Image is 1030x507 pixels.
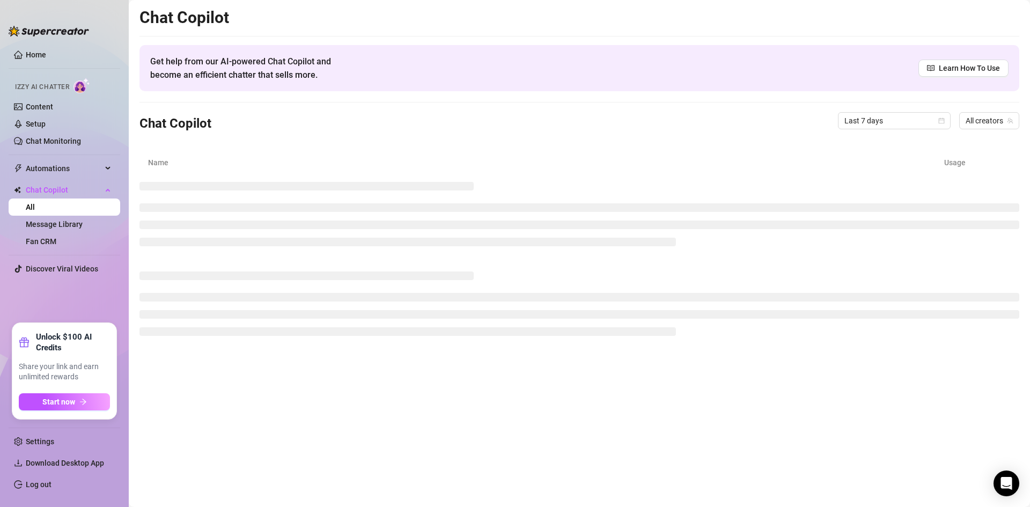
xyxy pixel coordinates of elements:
a: Log out [26,480,51,489]
a: Fan CRM [26,237,56,246]
a: Settings [26,437,54,446]
a: Home [26,50,46,59]
img: logo-BBDzfeDw.svg [9,26,89,36]
span: team [1007,117,1013,124]
div: Open Intercom Messenger [994,471,1019,496]
a: Message Library [26,220,83,229]
span: Get help from our AI-powered Chat Copilot and become an efficient chatter that sells more. [150,55,357,82]
a: Setup [26,120,46,128]
button: Start nowarrow-right [19,393,110,410]
span: Automations [26,160,102,177]
span: Start now [42,398,75,406]
article: Name [148,157,944,168]
a: Content [26,102,53,111]
a: All [26,203,35,211]
img: Chat Copilot [14,186,21,194]
span: gift [19,337,30,348]
a: Learn How To Use [918,60,1009,77]
span: Last 7 days [844,113,944,129]
span: Learn How To Use [939,62,1000,74]
a: Discover Viral Videos [26,264,98,273]
strong: Unlock $100 AI Credits [36,332,110,353]
span: Chat Copilot [26,181,102,199]
a: Chat Monitoring [26,137,81,145]
span: All creators [966,113,1013,129]
span: thunderbolt [14,164,23,173]
span: arrow-right [79,398,87,406]
span: read [927,64,935,72]
span: Izzy AI Chatter [15,82,69,92]
article: Usage [944,157,1011,168]
h2: Chat Copilot [139,8,1019,28]
img: AI Chatter [73,78,90,93]
span: Download Desktop App [26,459,104,467]
h3: Chat Copilot [139,115,211,133]
span: Share your link and earn unlimited rewards [19,362,110,383]
span: download [14,459,23,467]
span: calendar [938,117,945,124]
